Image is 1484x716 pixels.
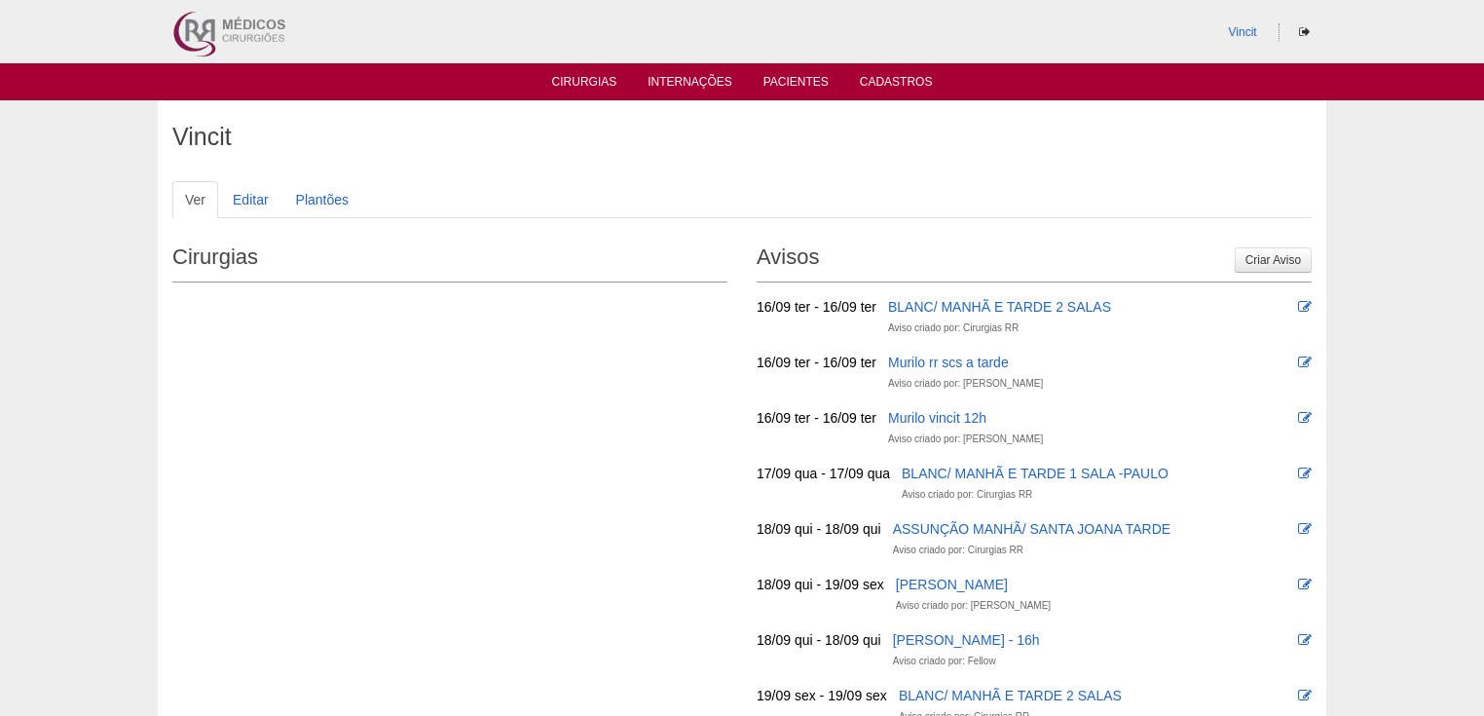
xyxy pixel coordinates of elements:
a: Murilo rr scs a tarde [888,355,1009,370]
a: BLANC/ MANHÃ E TARDE 2 SALAS [888,299,1111,315]
a: [PERSON_NAME] [896,577,1008,592]
a: ASSUNÇÃO MANHÃ/ SANTA JOANA TARDE [893,521,1171,537]
div: Aviso criado por: [PERSON_NAME] [896,596,1051,616]
div: Aviso criado por: [PERSON_NAME] [888,430,1043,449]
a: Cirurgias [552,75,617,94]
div: 17/09 qua - 17/09 qua [757,464,890,483]
a: Plantões [283,181,361,218]
div: Aviso criado por: Cirurgias RR [893,541,1023,560]
h2: Avisos [757,238,1312,283]
h1: Vincit [172,125,1312,149]
a: Cadastros [860,75,933,94]
a: Vincit [1229,25,1257,39]
div: 16/09 ter - 16/09 ter [757,297,876,317]
i: Editar [1298,522,1312,536]
div: 16/09 ter - 16/09 ter [757,353,876,372]
i: Editar [1298,578,1312,591]
a: Editar [220,181,281,218]
a: Internações [648,75,732,94]
a: Murilo vincit 12h [888,410,986,426]
i: Editar [1298,411,1312,425]
div: 18/09 qui - 19/09 sex [757,575,884,594]
div: 18/09 qui - 18/09 qui [757,519,881,539]
h2: Cirurgias [172,238,727,283]
a: [PERSON_NAME] - 16h [893,632,1040,648]
a: Criar Aviso [1235,247,1312,273]
a: BLANC/ MANHÃ E TARDE 2 SALAS [899,688,1122,703]
i: Editar [1298,356,1312,369]
a: Ver [172,181,218,218]
div: 16/09 ter - 16/09 ter [757,408,876,428]
div: Aviso criado por: [PERSON_NAME] [888,374,1043,394]
div: Aviso criado por: Cirurgias RR [888,319,1019,338]
a: Pacientes [763,75,829,94]
i: Sair [1299,26,1310,38]
div: 18/09 qui - 18/09 qui [757,630,881,650]
div: Aviso criado por: Cirurgias RR [902,485,1032,505]
a: BLANC/ MANHÃ E TARDE 1 SALA -PAULO [902,466,1169,481]
i: Editar [1298,633,1312,647]
div: 19/09 sex - 19/09 sex [757,686,887,705]
i: Editar [1298,689,1312,702]
div: Aviso criado por: Fellow [893,652,996,671]
i: Editar [1298,467,1312,480]
i: Editar [1298,300,1312,314]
